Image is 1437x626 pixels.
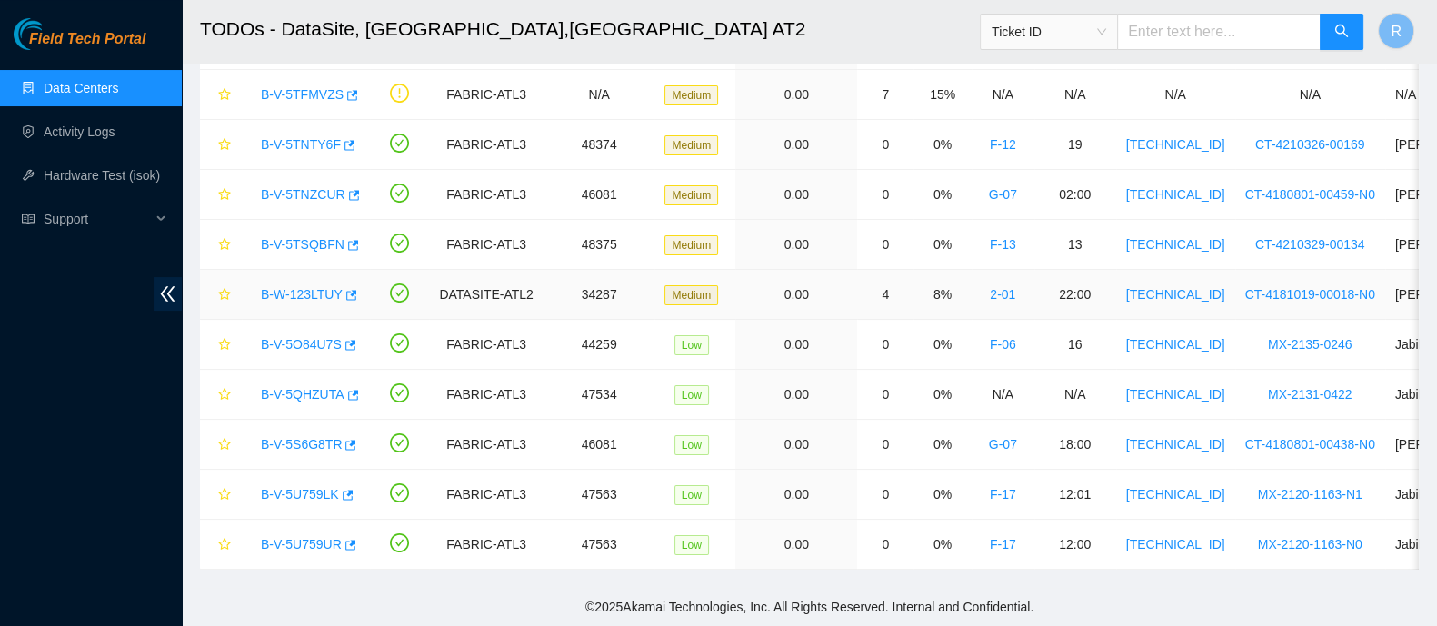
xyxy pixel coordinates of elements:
a: 2-01 [990,287,1015,302]
td: 0.00 [735,470,857,520]
td: 15% [913,70,971,120]
a: [TECHNICAL_ID] [1126,137,1225,152]
td: 46081 [544,170,655,220]
td: 48375 [544,220,655,270]
a: CT-4210329-00134 [1255,237,1365,252]
input: Enter text here... [1117,14,1321,50]
td: 0% [913,520,971,570]
span: star [218,88,231,103]
td: N/A [972,70,1034,120]
span: check-circle [390,184,409,203]
a: B-V-5S6G8TR [261,437,342,452]
td: 0% [913,420,971,470]
a: [TECHNICAL_ID] [1126,187,1225,202]
span: check-circle [390,483,409,502]
td: 0 [857,220,913,270]
a: B-V-5TSQBFN [261,237,344,252]
span: R [1391,20,1402,43]
button: star [210,430,232,459]
a: B-V-5TNZCUR [261,187,345,202]
span: search [1334,24,1349,41]
button: star [210,180,232,209]
td: FABRIC-ATL3 [429,420,543,470]
a: MX-2120-1163-N0 [1258,537,1362,551]
td: 22:00 [1034,270,1116,320]
span: check-circle [390,383,409,402]
span: read [22,213,35,225]
button: star [210,230,232,259]
td: 4 [857,270,913,320]
a: [TECHNICAL_ID] [1126,337,1225,352]
a: Activity Logs [44,124,115,139]
td: 0% [913,170,971,220]
td: 18:00 [1034,420,1116,470]
a: Data Centers [44,81,118,95]
td: 0.00 [735,170,857,220]
button: star [210,80,232,109]
td: 12:00 [1034,520,1116,570]
span: star [218,388,231,402]
td: 0 [857,320,913,370]
a: B-V-5U759LK [261,487,339,502]
span: double-left [154,277,182,311]
td: 44259 [544,320,655,370]
button: search [1320,14,1363,50]
td: 0 [857,170,913,220]
span: star [218,438,231,452]
td: FABRIC-ATL3 [429,70,543,120]
td: FABRIC-ATL3 [429,470,543,520]
a: CT-4180801-00459-N0 [1245,187,1375,202]
a: [TECHNICAL_ID] [1126,437,1225,452]
a: [TECHNICAL_ID] [1126,487,1225,502]
td: N/A [1235,70,1385,120]
span: check-circle [390,283,409,303]
span: star [218,188,231,203]
td: 0% [913,370,971,420]
span: Medium [664,285,718,305]
a: CT-4210326-00169 [1255,137,1365,152]
span: check-circle [390,134,409,153]
td: N/A [1116,70,1235,120]
span: exclamation-circle [390,84,409,103]
td: 13 [1034,220,1116,270]
a: G-07 [989,437,1017,452]
span: star [218,288,231,303]
td: 47563 [544,520,655,570]
a: MX-2131-0422 [1268,387,1352,402]
td: 0.00 [735,520,857,570]
td: FABRIC-ATL3 [429,120,543,170]
button: R [1378,13,1414,49]
a: B-V-5TFMVZS [261,87,344,102]
td: FABRIC-ATL3 [429,520,543,570]
span: star [218,138,231,153]
td: 0.00 [735,120,857,170]
td: N/A [1034,70,1116,120]
a: CT-4180801-00438-N0 [1245,437,1375,452]
td: N/A [544,70,655,120]
a: [TECHNICAL_ID] [1126,537,1225,551]
td: 0% [913,220,971,270]
td: N/A [972,370,1034,420]
td: 8% [913,270,971,320]
td: 0.00 [735,370,857,420]
td: FABRIC-ATL3 [429,220,543,270]
td: 0.00 [735,220,857,270]
td: 47534 [544,370,655,420]
td: FABRIC-ATL3 [429,170,543,220]
button: star [210,130,232,159]
button: star [210,280,232,309]
span: Low [674,385,709,405]
a: [TECHNICAL_ID] [1126,287,1225,302]
span: star [218,538,231,552]
a: G-07 [989,187,1017,202]
td: 12:01 [1034,470,1116,520]
a: B-V-5QHZUTA [261,387,344,402]
td: 16 [1034,320,1116,370]
a: F-12 [990,137,1016,152]
a: [TECHNICAL_ID] [1126,237,1225,252]
td: 47563 [544,470,655,520]
td: 34287 [544,270,655,320]
span: check-circle [390,333,409,353]
td: 0.00 [735,420,857,470]
span: check-circle [390,533,409,552]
